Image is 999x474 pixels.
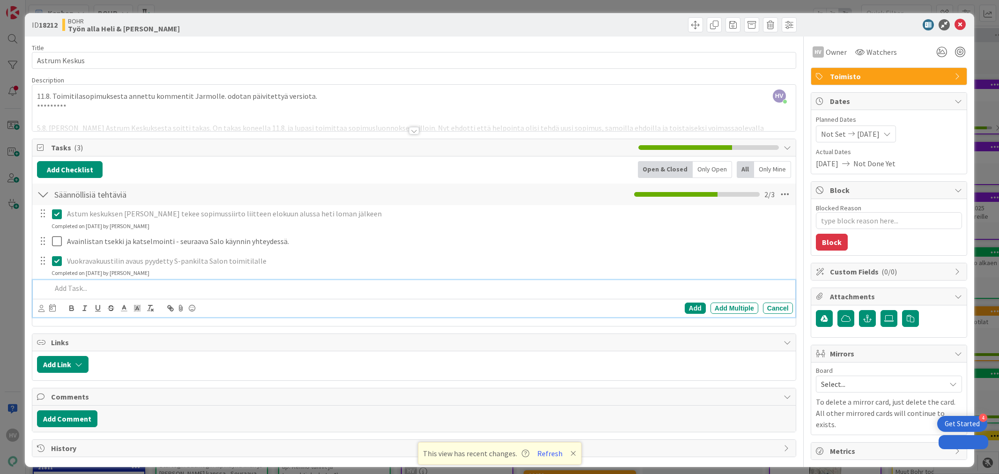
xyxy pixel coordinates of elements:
[51,443,778,454] span: History
[693,161,732,178] div: Only Open
[67,256,789,267] p: Vuokravakuustilin avaus pyydetty S-pankilta Salon toimitilalle
[816,396,962,430] p: To delete a mirror card, just delete the card. All other mirrored cards will continue to exists.
[423,448,529,459] span: This view has recent changes.
[830,266,950,277] span: Custom Fields
[37,356,89,373] button: Add Link
[37,161,103,178] button: Add Checklist
[830,71,950,82] span: Toimisto
[816,234,848,251] button: Block
[821,378,941,391] span: Select...
[773,89,786,103] span: HV
[52,269,149,277] div: Completed on [DATE] by [PERSON_NAME]
[816,367,833,374] span: Board
[857,128,880,140] span: [DATE]
[826,46,847,58] span: Owner
[638,161,693,178] div: Open & Closed
[979,414,987,422] div: 4
[67,208,789,219] p: Astum keskuksen [PERSON_NAME] tekee sopimussiirto liitteen elokuun alussa heti loman jälkeen
[737,161,754,178] div: All
[816,115,962,125] span: Planned Dates
[830,96,950,107] span: Dates
[68,17,180,25] span: BOHR
[866,46,897,58] span: Watchers
[937,416,987,432] div: Open Get Started checklist, remaining modules: 4
[945,419,980,429] div: Get Started
[32,52,796,69] input: type card name here...
[853,158,895,169] span: Not Done Yet
[813,46,824,58] div: HV
[51,142,633,153] span: Tasks
[830,348,950,359] span: Mirrors
[67,236,789,247] p: Avainlistan tsekki ja katselmointi - seuraava Salo käynnin yhteydessä.
[816,158,838,169] span: [DATE]
[52,222,149,230] div: Completed on [DATE] by [PERSON_NAME]
[32,19,58,30] span: ID
[685,303,706,314] div: Add
[68,25,180,32] b: Työn alla Heli & [PERSON_NAME]
[74,143,83,152] span: ( 3 )
[830,445,950,457] span: Metrics
[816,204,861,212] label: Blocked Reason
[821,128,846,140] span: Not Set
[32,76,64,84] span: Description
[37,410,97,427] button: Add Comment
[51,186,262,203] input: Add Checklist...
[534,447,566,459] button: Refresh
[764,189,775,200] span: 2 / 3
[763,303,793,314] div: Cancel
[51,391,778,402] span: Comments
[881,267,897,276] span: ( 0/0 )
[830,185,950,196] span: Block
[754,161,791,178] div: Only Mine
[830,291,950,302] span: Attachments
[39,20,58,30] b: 18212
[51,337,778,348] span: Links
[710,303,758,314] div: Add Multiple
[37,91,791,102] p: 11.8. Toimitilasopimuksesta annettu kommentit Jarmolle. odotan päivitettyä versiota.
[32,44,44,52] label: Title
[816,147,962,157] span: Actual Dates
